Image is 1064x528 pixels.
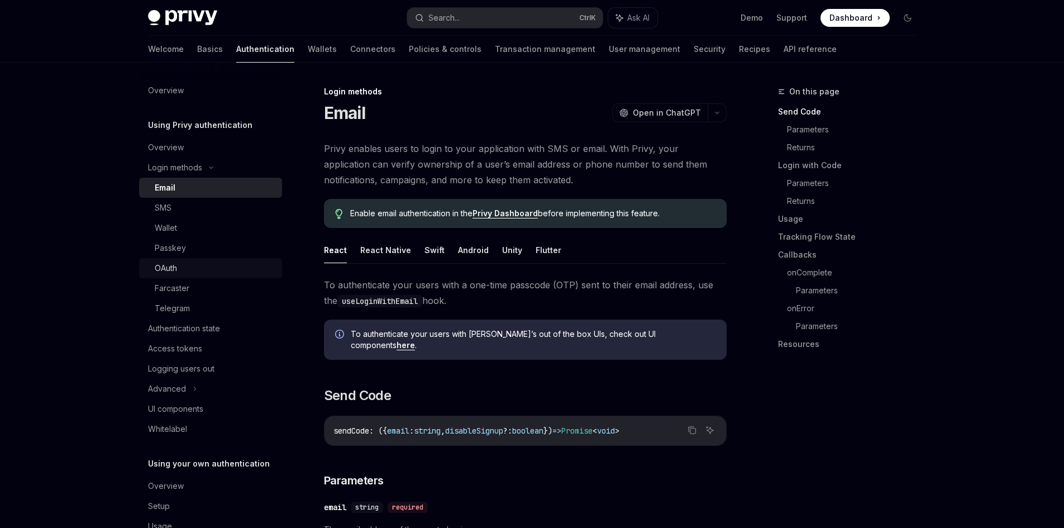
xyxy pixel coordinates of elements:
button: React [324,237,347,263]
span: Promise [561,426,593,436]
div: Login methods [324,86,727,97]
div: Login methods [148,161,202,174]
a: Passkey [139,238,282,258]
a: Usage [778,210,925,228]
a: Parameters [787,121,925,139]
h5: Using Privy authentication [148,118,252,132]
div: Advanced [148,382,186,396]
a: Send Code [778,103,925,121]
a: Support [776,12,807,23]
span: To authenticate your users with [PERSON_NAME]’s out of the box UIs, check out UI components . [351,329,715,351]
button: Android [458,237,489,263]
a: onComplete [787,264,925,282]
div: Overview [148,84,184,97]
span: To authenticate your users with a one-time passcode (OTP) sent to their email address, use the hook. [324,277,727,308]
a: Security [694,36,726,63]
div: Setup [148,500,170,513]
a: Returns [787,139,925,156]
span: boolean [512,426,543,436]
button: Copy the contents from the code block [685,423,699,437]
a: Parameters [796,317,925,335]
span: Open in ChatGPT [633,107,701,118]
h1: Email [324,103,365,123]
a: Overview [139,137,282,158]
a: Recipes [739,36,770,63]
a: here [397,340,415,350]
code: useLoginWithEmail [337,295,422,307]
span: Parameters [324,473,384,488]
div: email [324,502,346,513]
div: OAuth [155,261,177,275]
a: Access tokens [139,339,282,359]
a: Demo [741,12,763,23]
div: Passkey [155,241,186,255]
button: Ask AI [703,423,717,437]
span: Send Code [324,387,392,405]
div: required [388,502,428,513]
span: : ({ [369,426,387,436]
span: Dashboard [829,12,872,23]
span: : [409,426,414,436]
a: API reference [784,36,837,63]
a: onError [787,299,925,317]
img: dark logo [148,10,217,26]
a: Policies & controls [409,36,481,63]
span: , [441,426,445,436]
button: Search...CtrlK [407,8,603,28]
span: string [355,503,379,512]
h5: Using your own authentication [148,457,270,470]
a: Telegram [139,298,282,318]
a: Farcaster [139,278,282,298]
svg: Tip [335,209,343,219]
a: Parameters [787,174,925,192]
button: Open in ChatGPT [612,103,708,122]
button: Unity [502,237,522,263]
div: Authentication state [148,322,220,335]
a: Login with Code [778,156,925,174]
span: email [387,426,409,436]
button: Swift [424,237,445,263]
a: Email [139,178,282,198]
a: Callbacks [778,246,925,264]
div: Farcaster [155,282,189,295]
span: Ask AI [627,12,650,23]
a: Resources [778,335,925,353]
a: Authentication [236,36,294,63]
a: UI components [139,399,282,419]
div: Whitelabel [148,422,187,436]
button: React Native [360,237,411,263]
span: Privy enables users to login to your application with SMS or email. With Privy, your application ... [324,141,727,188]
span: string [414,426,441,436]
span: sendCode [333,426,369,436]
a: Transaction management [495,36,595,63]
span: }) [543,426,552,436]
span: > [615,426,619,436]
div: Search... [428,11,460,25]
div: SMS [155,201,171,215]
span: => [552,426,561,436]
svg: Info [335,330,346,341]
a: Whitelabel [139,419,282,439]
a: Logging users out [139,359,282,379]
a: SMS [139,198,282,218]
div: Wallet [155,221,177,235]
a: OAuth [139,258,282,278]
span: ?: [503,426,512,436]
span: void [597,426,615,436]
button: Ask AI [608,8,657,28]
a: Parameters [796,282,925,299]
div: Email [155,181,175,194]
button: Toggle dark mode [899,9,917,27]
a: Connectors [350,36,395,63]
button: Flutter [536,237,561,263]
a: Wallets [308,36,337,63]
div: Logging users out [148,362,214,375]
a: Setup [139,496,282,516]
div: Overview [148,141,184,154]
a: Wallet [139,218,282,238]
a: Welcome [148,36,184,63]
a: Authentication state [139,318,282,339]
a: Tracking Flow State [778,228,925,246]
div: Access tokens [148,342,202,355]
div: UI components [148,402,203,416]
